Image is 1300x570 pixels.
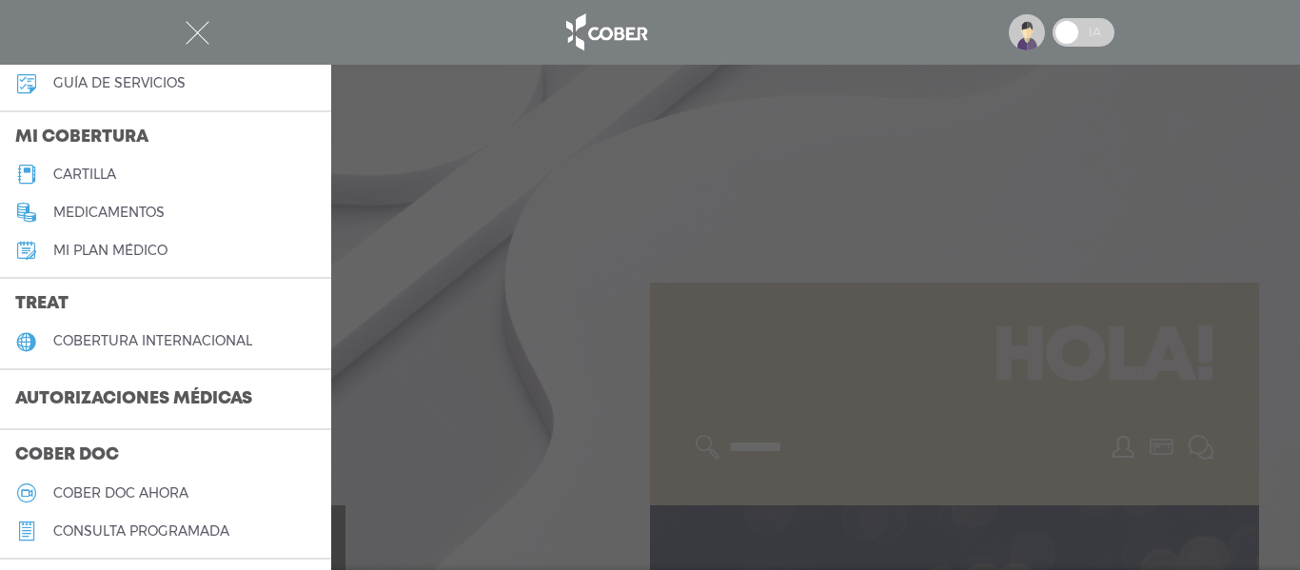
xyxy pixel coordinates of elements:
[53,75,186,91] h5: guía de servicios
[53,205,165,221] h5: medicamentos
[53,523,229,540] h5: consulta programada
[1009,14,1045,50] img: profile-placeholder.svg
[53,333,252,349] h5: cobertura internacional
[53,243,167,259] h5: Mi plan médico
[186,21,209,45] img: Cober_menu-close-white.svg
[53,167,116,183] h5: cartilla
[53,485,188,501] h5: Cober doc ahora
[556,10,656,55] img: logo_cober_home-white.png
